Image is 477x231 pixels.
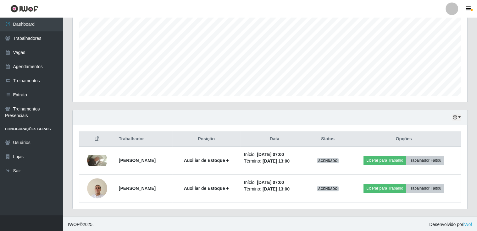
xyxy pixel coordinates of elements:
a: iWof [463,222,472,227]
th: Posição [172,132,240,147]
strong: Auxiliar de Estoque + [184,158,229,163]
strong: [PERSON_NAME] [119,158,156,163]
time: [DATE] 13:00 [263,186,290,191]
button: Trabalhador Faltou [406,184,444,193]
th: Data [240,132,309,147]
time: [DATE] 07:00 [257,180,284,185]
strong: Auxiliar de Estoque + [184,186,229,191]
li: Término: [244,186,305,192]
img: 1736442351391.jpeg [87,175,107,201]
img: CoreUI Logo [10,5,38,13]
li: Início: [244,151,305,158]
span: AGENDADO [317,158,339,163]
button: Trabalhador Faltou [406,156,444,165]
li: Término: [244,158,305,164]
li: Início: [244,179,305,186]
span: IWOF [68,222,80,227]
span: © 2025 . [68,221,94,228]
th: Opções [347,132,461,147]
strong: [PERSON_NAME] [119,186,156,191]
button: Liberar para Trabalho [363,156,406,165]
time: [DATE] 07:00 [257,152,284,157]
button: Liberar para Trabalho [363,184,406,193]
img: 1757146664616.jpeg [87,155,107,166]
time: [DATE] 13:00 [263,158,290,164]
th: Trabalhador [115,132,173,147]
span: Desenvolvido por [429,221,472,228]
th: Status [309,132,347,147]
span: AGENDADO [317,186,339,191]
